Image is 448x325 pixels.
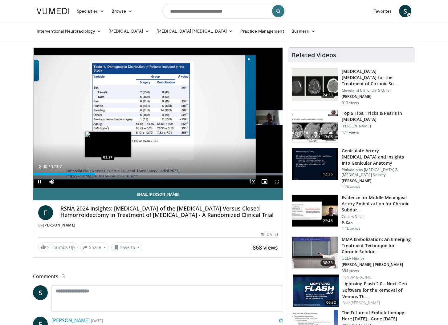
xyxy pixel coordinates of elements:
span: 5 [47,244,50,250]
h3: MMA Embolization: An Emerging Treatment Technique for Chronic Subdur… [342,236,411,255]
p: [PERSON_NAME] [342,124,411,129]
a: 12:35 Geniculate Artery [MEDICAL_DATA] and Insights Into Genicular Anatomy Philadelphia [MEDICAL_... [292,148,411,190]
p: Cedars Sinai [342,214,411,219]
button: Pause [33,175,46,188]
div: Progress Bar [33,173,283,175]
span: 06:32 [324,300,338,305]
a: F [38,205,53,220]
a: S [33,285,48,300]
a: [PERSON_NAME] [351,300,380,305]
video-js: Video Player [33,48,283,188]
a: Favorites [370,5,395,17]
a: Specialties [73,5,108,17]
span: 22:46 [320,218,335,224]
span: Comments 3 [33,272,283,280]
span: 13:06 [320,134,335,140]
button: Mute [46,175,58,188]
p: Cleveland Clinic [US_STATE] [342,88,411,93]
a: [PERSON_NAME] [43,223,75,228]
p: 354 views [342,268,359,273]
h3: [MEDICAL_DATA] [MEDICAL_DATA] for the Treatment of Chronic Su… [342,68,411,87]
a: [MEDICAL_DATA] [MEDICAL_DATA] [153,25,237,37]
img: e176b5fd-2514-4f19-8c7e-b3d0060df837.150x105_q85_crop-smart_upscale.jpg [292,110,338,142]
span: / [49,164,50,169]
input: Search topics, interventions [162,4,286,18]
p: [PERSON_NAME] [342,179,411,183]
a: Email [PERSON_NAME] [33,188,283,200]
a: Practice Management [237,25,287,37]
div: By [38,223,278,228]
button: Enable picture-in-picture mode [258,175,271,188]
p: 1.1K views [342,227,360,231]
h3: Top 5 Tips, Tricks & Pearls in [MEDICAL_DATA] [342,110,411,122]
div: Feat. [342,300,410,306]
p: [PERSON_NAME], [PERSON_NAME] [342,262,411,267]
button: Save to [111,243,143,252]
a: Penumbra, Inc. [342,275,372,280]
img: 63821d75-5c38-4ca7-bb29-ce8e35b17261.150x105_q85_crop-smart_upscale.jpg [292,69,338,101]
span: 868 views [253,244,278,251]
a: 13:06 Top 5 Tips, Tricks & Pearls in [MEDICAL_DATA] [PERSON_NAME] 471 views [292,110,411,143]
h3: The Future of Embolotherapy: Here [DATE]...Gone [DATE] [342,310,411,322]
img: image.jpeg [85,131,131,157]
a: [PERSON_NAME] [51,317,90,324]
a: S [399,5,411,17]
span: 12:07 [51,164,62,169]
img: 6a8b347c-63cd-4f6a-bd59-8649ef1555dc.150x105_q85_crop-smart_upscale.jpg [292,237,338,269]
a: 06:32 [293,275,339,307]
button: Playback Rate [246,175,258,188]
a: 22:46 Evidence for Middle Meningeal Artery Embolization for Chronic Subdur… Cedars Sinai P. Kan 1... [292,195,411,231]
h4: Related Videos [292,51,336,59]
a: Lightning Flash 2.0 - Next-Gen Software for the Removal of Venous Th… [342,281,407,299]
img: 13311615-811f-411b-abb9-798e807d72d4.150x105_q85_crop-smart_upscale.jpg [292,195,338,227]
a: Browse [108,5,136,17]
p: UCLA Health [342,256,411,261]
button: Fullscreen [271,175,283,188]
a: Business [288,25,319,37]
div: [DATE] [261,232,278,237]
h3: Evidence for Middle Meningeal Artery Embolization for Chronic Subdur… [342,195,411,213]
p: P. Kan [342,220,411,225]
p: 471 views [342,130,359,135]
a: Interventional Neuroradiology [33,25,105,37]
small: [DATE] [91,318,103,323]
a: 24:23 [MEDICAL_DATA] [MEDICAL_DATA] for the Treatment of Chronic Su… Cleveland Clinic [US_STATE] ... [292,68,411,105]
span: 38:23 [320,260,335,266]
a: [MEDICAL_DATA] [105,25,153,37]
p: [PERSON_NAME] [342,94,411,99]
p: 613 views [342,100,359,105]
a: 38:23 MMA Embolization: An Emerging Treatment Technique for Chronic Subdur… UCLA Health [PERSON_N... [292,236,411,273]
span: 3:00 [39,164,47,169]
img: 14765255-5e53-4ea1-a55d-e7f6a9a54f47.150x105_q85_crop-smart_upscale.jpg [292,148,338,180]
h3: Geniculate Artery [MEDICAL_DATA] and Insights Into Genicular Anatomy [342,148,411,166]
img: VuMedi Logo [37,8,69,14]
p: Philadelphia [MEDICAL_DATA] & [MEDICAL_DATA] Society [342,167,411,177]
span: 24:23 [320,92,335,98]
a: 5 Thumbs Up [38,243,78,252]
img: e908fd42-4414-4b38-ab89-4e1b3c99a32c.png.150x105_q85_crop-smart_upscale.png [293,275,339,307]
h4: RSNA 2024 Insights: [MEDICAL_DATA] of the [MEDICAL_DATA] Versus Closed Hemorroidectomy in Treatme... [60,205,278,219]
button: Share [80,243,109,252]
p: 1.7K views [342,185,360,190]
span: 12:35 [320,171,335,177]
